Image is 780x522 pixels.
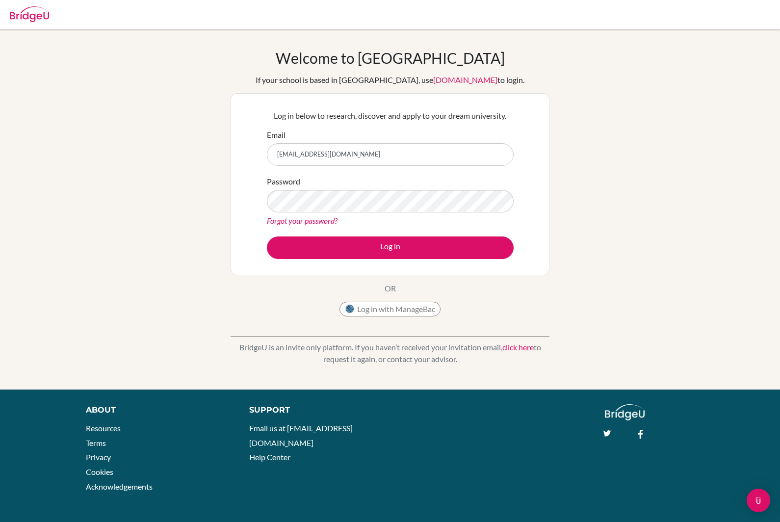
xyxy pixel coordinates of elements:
[267,129,286,141] label: Email
[86,423,121,433] a: Resources
[747,489,770,512] div: Open Intercom Messenger
[385,283,396,294] p: OR
[10,6,49,22] img: Bridge-U
[86,404,227,416] div: About
[86,452,111,462] a: Privacy
[86,467,113,476] a: Cookies
[502,342,534,352] a: click here
[339,302,441,316] button: Log in with ManageBac
[86,482,153,491] a: Acknowledgements
[267,110,514,122] p: Log in below to research, discover and apply to your dream university.
[86,438,106,447] a: Terms
[256,74,524,86] div: If your school is based in [GEOGRAPHIC_DATA], use to login.
[605,404,645,420] img: logo_white@2x-f4f0deed5e89b7ecb1c2cc34c3e3d731f90f0f143d5ea2071677605dd97b5244.png
[231,341,549,365] p: BridgeU is an invite only platform. If you haven’t received your invitation email, to request it ...
[433,75,497,84] a: [DOMAIN_NAME]
[267,236,514,259] button: Log in
[267,216,338,225] a: Forgot your password?
[267,176,300,187] label: Password
[276,49,505,67] h1: Welcome to [GEOGRAPHIC_DATA]
[249,423,353,447] a: Email us at [EMAIL_ADDRESS][DOMAIN_NAME]
[249,452,290,462] a: Help Center
[249,404,380,416] div: Support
